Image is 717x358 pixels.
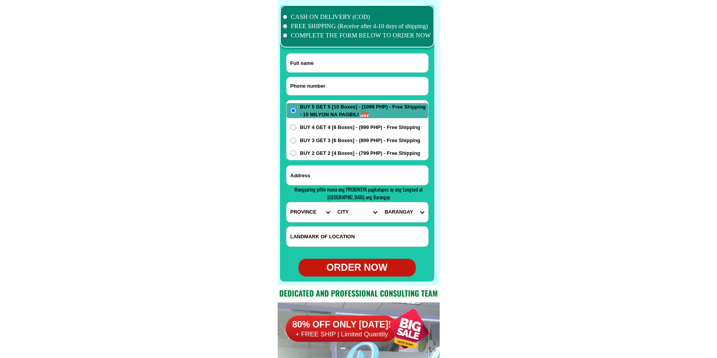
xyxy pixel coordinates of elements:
input: BUY 5 GET 5 [10 Boxes] - (1099 PHP) - Free Shipping - 15 MILYON NA PAGBILI [290,108,296,114]
span: BUY 2 GET 2 [4 Boxes] - (799 PHP) - Free Shipping [300,149,420,157]
li: CASH ON DELIVERY (COD) [283,12,431,22]
input: Input full_name [287,54,428,72]
div: ORDER NOW [299,260,416,275]
input: Input phone_number [287,77,428,95]
span: Mangyaring piliin muna ang PROBINSYA pagkatapos ay ang Lungsod at [GEOGRAPHIC_DATA] ang Barangay [294,185,423,201]
input: BUY 2 GET 2 [4 Boxes] - (799 PHP) - Free Shipping [290,150,296,156]
input: BUY 3 GET 3 [6 Boxes] - (899 PHP) - Free Shipping [290,137,296,143]
li: COMPLETE THE FORM BELOW TO ORDER NOW [283,31,431,40]
select: Select commune [381,202,428,222]
span: BUY 3 GET 3 [6 Boxes] - (899 PHP) - Free Shipping [300,137,420,144]
h2: Dedicated and professional consulting team [278,287,440,299]
h6: + FREE SHIP | Limited Quantily [285,330,398,339]
input: BUY 4 GET 4 [8 Boxes] - (999 PHP) - Free Shipping [290,124,296,130]
span: BUY 5 GET 5 [10 Boxes] - (1099 PHP) - Free Shipping - 15 MILYON NA PAGBILI [300,103,428,118]
input: Input LANDMARKOFLOCATION [287,227,428,246]
span: BUY 4 GET 4 [8 Boxes] - (999 PHP) - Free Shipping [300,124,420,131]
select: Select province [287,202,334,222]
input: Input address [287,166,428,185]
select: Select district [334,202,381,222]
h6: 80% OFF ONLY [DATE]! [285,319,398,330]
li: FREE SHIPPING (Receive after 4-10 days of shipping) [283,22,431,31]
